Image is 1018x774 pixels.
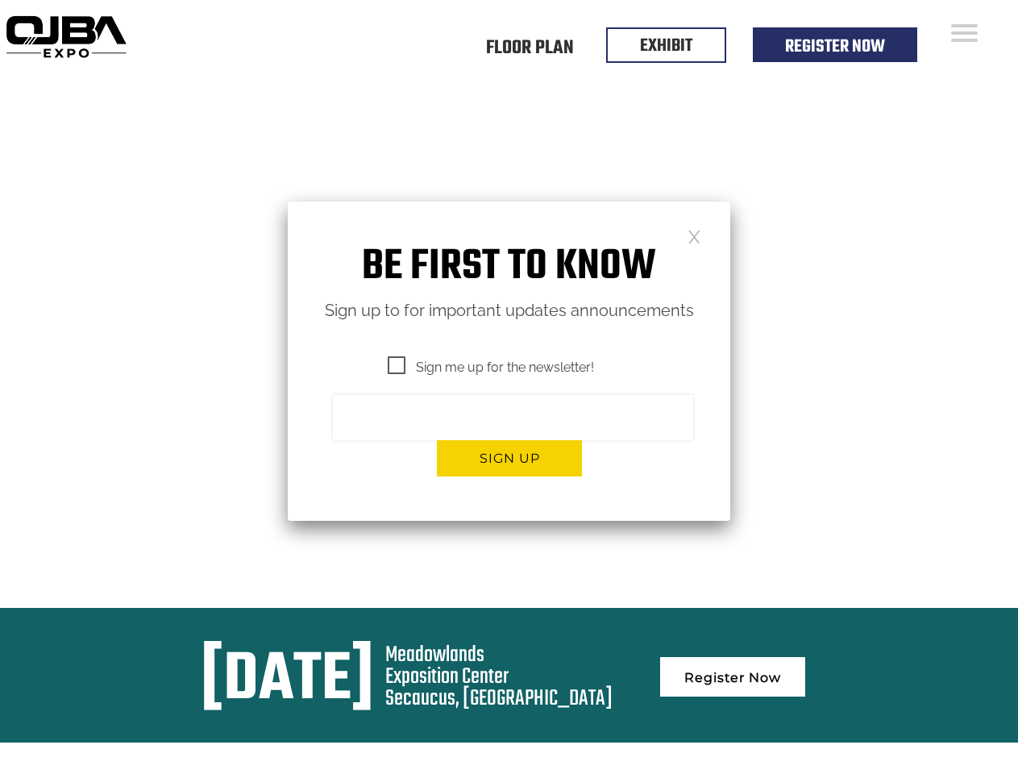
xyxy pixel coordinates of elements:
p: Sign up to for important updates announcements [288,297,730,325]
a: Close [688,229,701,243]
div: Meadowlands Exposition Center Secaucus, [GEOGRAPHIC_DATA] [385,644,613,709]
a: Register Now [660,657,805,697]
a: Register Now [785,33,885,60]
div: [DATE] [201,644,374,718]
span: Sign me up for the newsletter! [388,357,594,377]
a: EXHIBIT [640,32,692,60]
h1: Be first to know [288,242,730,293]
button: Sign up [437,440,582,476]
